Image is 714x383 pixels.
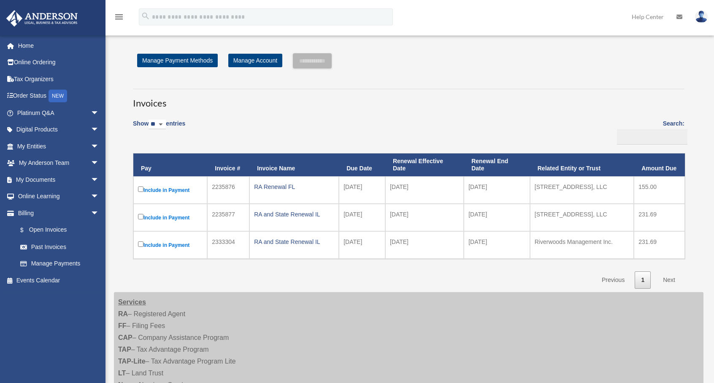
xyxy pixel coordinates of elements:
[6,138,112,155] a: My Entitiesarrow_drop_down
[6,37,112,54] a: Home
[530,231,634,259] td: Riverwoods Management Inc.
[133,153,207,176] th: Pay: activate to sort column descending
[385,231,464,259] td: [DATE]
[617,129,687,145] input: Search:
[91,104,108,122] span: arrow_drop_down
[91,205,108,222] span: arrow_drop_down
[530,153,634,176] th: Related Entity or Trust: activate to sort column ascending
[254,208,334,220] div: RA and State Renewal IL
[6,54,112,71] a: Online Ordering
[91,138,108,155] span: arrow_drop_down
[464,176,530,204] td: [DATE]
[118,358,146,365] strong: TAP-Lite
[6,205,108,222] a: Billingarrow_drop_down
[207,204,249,231] td: 2235877
[634,176,685,204] td: 155.00
[138,186,143,192] input: Include in Payment
[207,231,249,259] td: 2333304
[207,176,249,204] td: 2235876
[657,271,682,289] a: Next
[138,240,203,250] label: Include in Payment
[12,238,108,255] a: Past Invoices
[138,185,203,195] label: Include in Payment
[6,88,112,105] a: Order StatusNEW
[530,176,634,204] td: [STREET_ADDRESS], LLC
[634,153,685,176] th: Amount Due: activate to sort column ascending
[464,153,530,176] th: Renewal End Date: activate to sort column ascending
[149,120,166,129] select: Showentries
[464,231,530,259] td: [DATE]
[385,204,464,231] td: [DATE]
[385,176,464,204] td: [DATE]
[118,298,146,306] strong: Services
[6,171,112,188] a: My Documentsarrow_drop_down
[4,10,80,27] img: Anderson Advisors Platinum Portal
[118,346,131,353] strong: TAP
[138,214,143,219] input: Include in Payment
[6,272,112,289] a: Events Calendar
[118,322,127,329] strong: FF
[254,236,334,248] div: RA and State Renewal IL
[91,171,108,189] span: arrow_drop_down
[25,225,29,235] span: $
[114,15,124,22] a: menu
[138,212,203,223] label: Include in Payment
[695,11,708,23] img: User Pic
[339,231,385,259] td: [DATE]
[385,153,464,176] th: Renewal Effective Date: activate to sort column ascending
[339,153,385,176] th: Due Date: activate to sort column ascending
[6,71,112,88] a: Tax Organizers
[118,334,133,341] strong: CAP
[614,118,684,145] label: Search:
[118,369,126,377] strong: LT
[91,188,108,205] span: arrow_drop_down
[6,188,112,205] a: Online Learningarrow_drop_down
[634,231,685,259] td: 231.69
[249,153,339,176] th: Invoice Name: activate to sort column ascending
[6,104,112,121] a: Platinum Q&Aarrow_drop_down
[254,181,334,193] div: RA Renewal FL
[635,271,651,289] a: 1
[339,176,385,204] td: [DATE]
[12,222,103,239] a: $Open Invoices
[91,155,108,172] span: arrow_drop_down
[137,54,218,67] a: Manage Payment Methods
[133,89,684,110] h3: Invoices
[138,241,143,247] input: Include in Payment
[12,255,108,272] a: Manage Payments
[634,204,685,231] td: 231.69
[339,204,385,231] td: [DATE]
[49,90,67,102] div: NEW
[133,118,185,138] label: Show entries
[530,204,634,231] td: [STREET_ADDRESS], LLC
[141,11,150,21] i: search
[6,155,112,172] a: My Anderson Teamarrow_drop_down
[207,153,249,176] th: Invoice #: activate to sort column ascending
[91,121,108,139] span: arrow_drop_down
[114,12,124,22] i: menu
[118,310,128,317] strong: RA
[595,271,631,289] a: Previous
[464,204,530,231] td: [DATE]
[228,54,282,67] a: Manage Account
[6,121,112,138] a: Digital Productsarrow_drop_down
